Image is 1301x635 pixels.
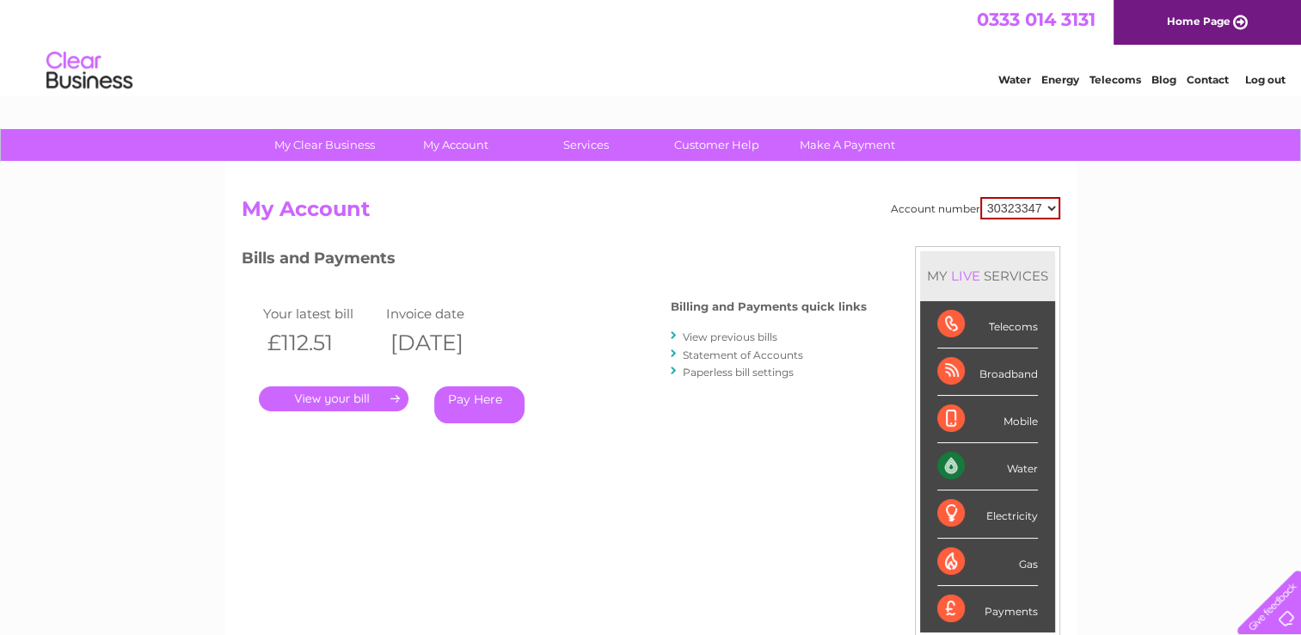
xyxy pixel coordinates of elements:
[920,251,1055,300] div: MY SERVICES
[259,302,383,325] td: Your latest bill
[1187,73,1229,86] a: Contact
[937,539,1038,586] div: Gas
[382,325,506,361] th: [DATE]
[254,129,396,161] a: My Clear Business
[937,348,1038,396] div: Broadband
[776,129,918,161] a: Make A Payment
[937,490,1038,538] div: Electricity
[259,386,408,411] a: .
[434,386,525,423] a: Pay Here
[937,443,1038,490] div: Water
[259,325,383,361] th: £112.51
[242,246,867,276] h3: Bills and Payments
[948,268,984,284] div: LIVE
[46,45,133,97] img: logo.png
[671,300,867,313] h4: Billing and Payments quick links
[1041,73,1079,86] a: Energy
[683,366,794,379] a: Paperless bill settings
[382,302,506,325] td: Invoice date
[384,129,526,161] a: My Account
[646,129,788,161] a: Customer Help
[1151,73,1176,86] a: Blog
[998,73,1031,86] a: Water
[1244,73,1285,86] a: Log out
[242,197,1060,230] h2: My Account
[977,9,1095,30] a: 0333 014 3131
[937,301,1038,348] div: Telecoms
[515,129,657,161] a: Services
[891,197,1060,219] div: Account number
[1089,73,1141,86] a: Telecoms
[245,9,1058,83] div: Clear Business is a trading name of Verastar Limited (registered in [GEOGRAPHIC_DATA] No. 3667643...
[937,396,1038,443] div: Mobile
[937,586,1038,632] div: Payments
[683,330,777,343] a: View previous bills
[683,348,803,361] a: Statement of Accounts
